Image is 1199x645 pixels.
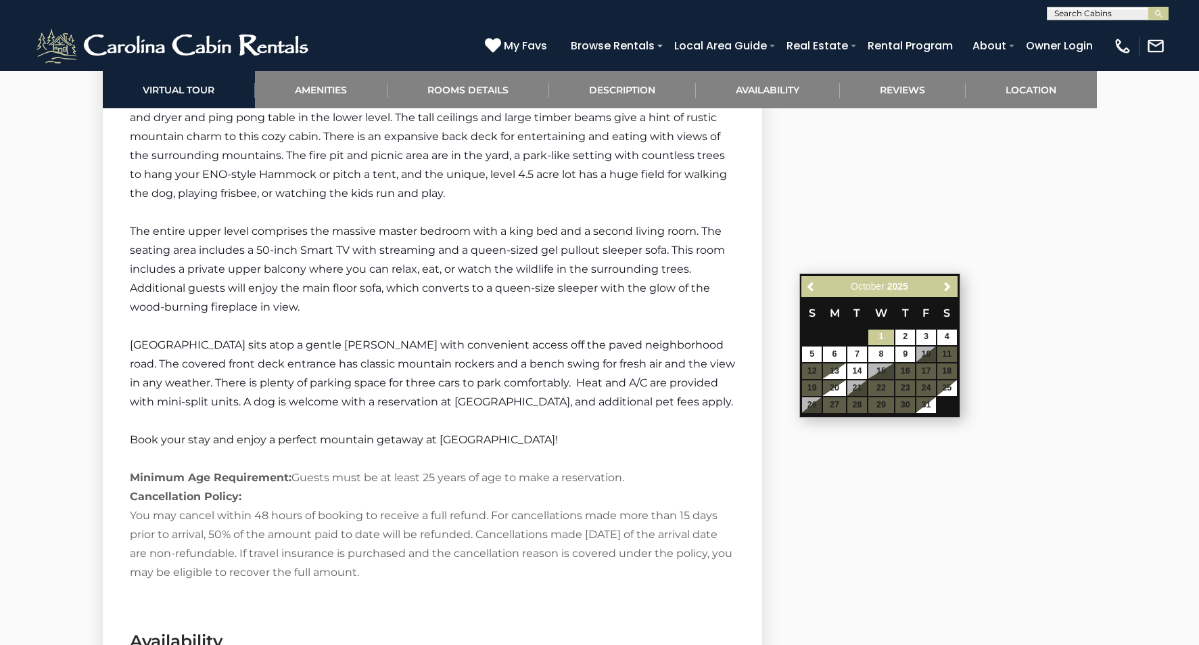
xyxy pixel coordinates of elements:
a: 5 [802,347,822,362]
p: Guests must be at least 25 years of age to make a reservation. You may cancel within 48 hours of ... [130,468,735,582]
a: 9 [895,347,915,362]
a: Amenities [255,71,387,108]
a: 4 [937,330,957,345]
span: Tuesday [853,307,860,319]
a: About [966,34,1013,58]
span: Wednesday [875,307,887,319]
span: Thursday [902,307,909,319]
span: The entire upper level comprises the massive master bedroom with a king bed and a second living r... [130,225,725,313]
a: Next [939,278,956,295]
span: 2025 [887,281,908,292]
a: 7 [847,347,867,362]
span: Monday [830,307,840,319]
a: Location [966,71,1097,108]
a: Rooms Details [387,71,549,108]
img: mail-regular-white.png [1146,37,1165,55]
a: My Favs [485,37,550,55]
a: 6 [823,347,846,362]
img: phone-regular-white.png [1113,37,1132,55]
a: Previous [803,278,820,295]
a: Real Estate [780,34,855,58]
a: Availability [696,71,840,108]
a: 14 [847,363,867,379]
a: 25 [937,380,957,396]
span: This classic log-style cabin has all the modern conveniences like quartz countertops, stainless s... [130,73,728,200]
span: Book your stay and enjoy a perfect mountain getaway at [GEOGRAPHIC_DATA]! [130,433,558,446]
a: 8 [868,347,894,362]
a: 13 [823,363,846,379]
span: My Favs [504,37,547,54]
span: Friday [922,307,929,319]
a: 20 [823,380,846,396]
a: Reviews [840,71,966,108]
strong: Cancellation Policy: [130,490,241,503]
span: [GEOGRAPHIC_DATA] sits atop a gentle [PERSON_NAME] with convenient access off the paved neighborh... [130,338,735,408]
img: White-1-2.png [34,26,314,66]
a: Virtual Tour [103,71,255,108]
a: Description [549,71,696,108]
span: October [851,281,885,292]
span: Previous [806,281,817,292]
span: Saturday [943,307,950,319]
a: Owner Login [1019,34,1100,58]
a: 31 [916,397,936,413]
a: 3 [916,330,936,345]
span: Next [942,281,953,292]
a: 2 [895,330,915,345]
strong: Minimum Age Requirement: [130,471,291,484]
a: 1 [868,330,894,345]
a: Local Area Guide [667,34,774,58]
a: Browse Rentals [564,34,661,58]
span: Sunday [809,307,816,319]
a: Rental Program [861,34,960,58]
